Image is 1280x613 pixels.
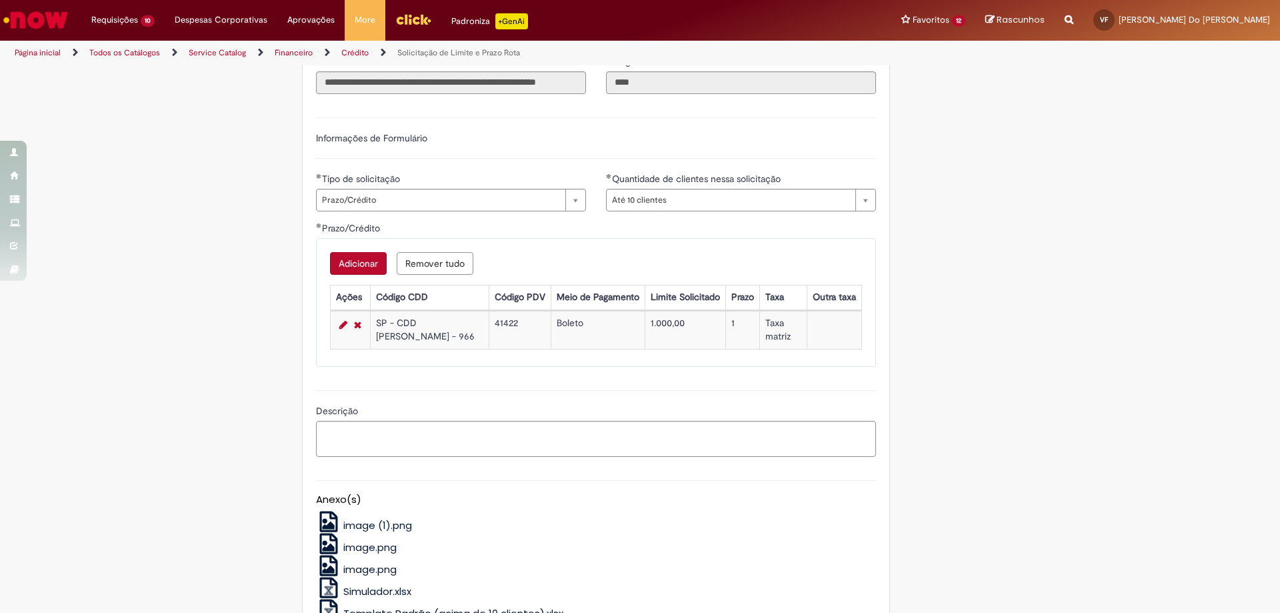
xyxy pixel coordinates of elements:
span: Quantidade de clientes nessa solicitação [612,173,783,185]
span: More [355,13,375,27]
span: Rascunhos [997,13,1045,26]
a: Editar Linha 1 [336,317,351,333]
a: Página inicial [15,47,61,58]
span: Favoritos [913,13,949,27]
span: Prazo/Crédito [322,189,559,211]
a: Solicitação de Limite e Prazo Rota [397,47,520,58]
span: Descrição [316,405,361,417]
h5: Anexo(s) [316,494,876,506]
p: +GenAi [495,13,528,29]
textarea: Descrição [316,421,876,457]
td: Boleto [551,311,645,349]
span: Somente leitura - Título [316,55,342,67]
td: 1 [726,311,760,349]
span: Até 10 clientes [612,189,849,211]
span: 10 [141,15,155,27]
a: Rascunhos [985,14,1045,27]
td: 41422 [489,311,551,349]
button: Remove all rows for Prazo/Crédito [397,252,473,275]
span: Tipo de solicitação [322,173,403,185]
a: image.png [316,562,397,576]
span: Aprovações [287,13,335,27]
span: Obrigatório Preenchido [316,173,322,179]
th: Limite Solicitado [645,285,726,310]
th: Outra taxa [807,285,861,310]
img: ServiceNow [1,7,70,33]
a: Service Catalog [189,47,246,58]
th: Código PDV [489,285,551,310]
button: Add a row for Prazo/Crédito [330,252,387,275]
span: Simulador.xlsx [343,584,411,598]
td: SP - CDD [PERSON_NAME] - 966 [370,311,489,349]
label: Informações de Formulário [316,132,427,144]
td: 1.000,00 [645,311,726,349]
th: Taxa [760,285,807,310]
span: Despesas Corporativas [175,13,267,27]
span: Somente leitura - Código da Unidade [606,55,688,67]
span: 12 [952,15,965,27]
input: Código da Unidade [606,71,876,94]
span: image (1).png [343,518,412,532]
span: Requisições [91,13,138,27]
ul: Trilhas de página [10,41,843,65]
a: Todos os Catálogos [89,47,160,58]
span: Prazo/Crédito [322,222,383,234]
div: Padroniza [451,13,528,29]
th: Meio de Pagamento [551,285,645,310]
th: Ações [330,285,370,310]
span: [PERSON_NAME] Do [PERSON_NAME] [1119,14,1270,25]
a: Remover linha 1 [351,317,365,333]
input: Título [316,71,586,94]
span: Obrigatório Preenchido [316,223,322,228]
a: Simulador.xlsx [316,584,412,598]
span: Obrigatório Preenchido [606,173,612,179]
a: Crédito [341,47,369,58]
th: Prazo [726,285,760,310]
img: click_logo_yellow_360x200.png [395,9,431,29]
a: Financeiro [275,47,313,58]
th: Código CDD [370,285,489,310]
span: image.png [343,540,397,554]
td: Taxa matriz [760,311,807,349]
span: VF [1100,15,1108,24]
a: image.png [316,540,397,554]
a: image (1).png [316,518,413,532]
span: image.png [343,562,397,576]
